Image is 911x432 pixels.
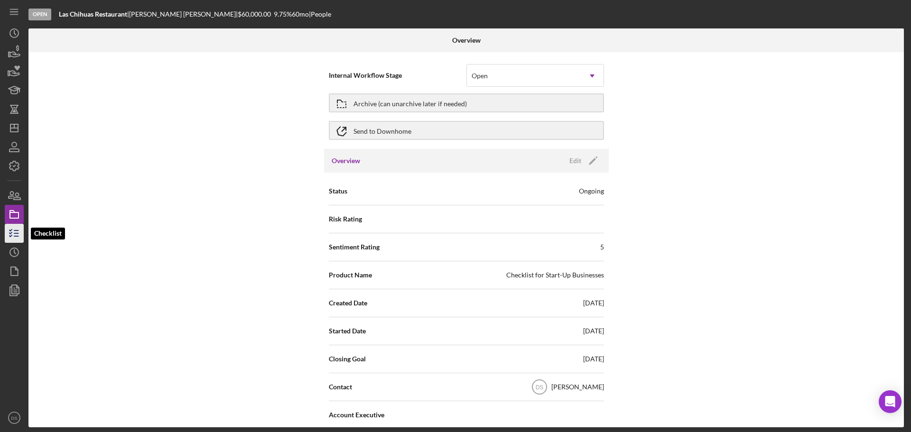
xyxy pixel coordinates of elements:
button: Edit [564,154,601,168]
div: [PERSON_NAME] [551,382,604,392]
div: $60,000.00 [238,10,274,18]
div: Open [472,72,488,80]
b: Las Chihuas Restaurant [59,10,127,18]
div: [DATE] [583,298,604,308]
b: Overview [452,37,481,44]
span: Contact [329,382,352,392]
div: [DATE] [583,354,604,364]
div: [DATE] [583,326,604,336]
span: Sentiment Rating [329,242,380,252]
div: Ongoing [579,186,604,196]
button: Archive (can unarchive later if needed) [329,93,604,112]
div: Open Intercom Messenger [879,390,902,413]
span: Started Date [329,326,366,336]
div: [PERSON_NAME] [PERSON_NAME] | [129,10,238,18]
div: Edit [569,154,581,168]
text: DS [535,384,543,391]
span: Risk Rating [329,214,362,224]
div: | [59,10,129,18]
div: 5 [600,242,604,252]
div: 60 mo [292,10,309,18]
span: Product Name [329,270,372,280]
span: Created Date [329,298,367,308]
span: Status [329,186,347,196]
div: | People [309,10,331,18]
div: 9.75 % [274,10,292,18]
button: DS [5,408,24,427]
h3: Overview [332,156,360,165]
div: Send to Downhome [353,122,411,139]
span: Closing Goal [329,354,366,364]
button: Send to Downhome [329,121,604,140]
text: DS [11,415,17,421]
div: Open [28,9,51,20]
div: Archive (can unarchive later if needed) [353,94,467,111]
div: Checklist for Start-Up Businesses [506,270,604,280]
span: Internal Workflow Stage [329,71,466,80]
span: Account Executive [329,410,384,420]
